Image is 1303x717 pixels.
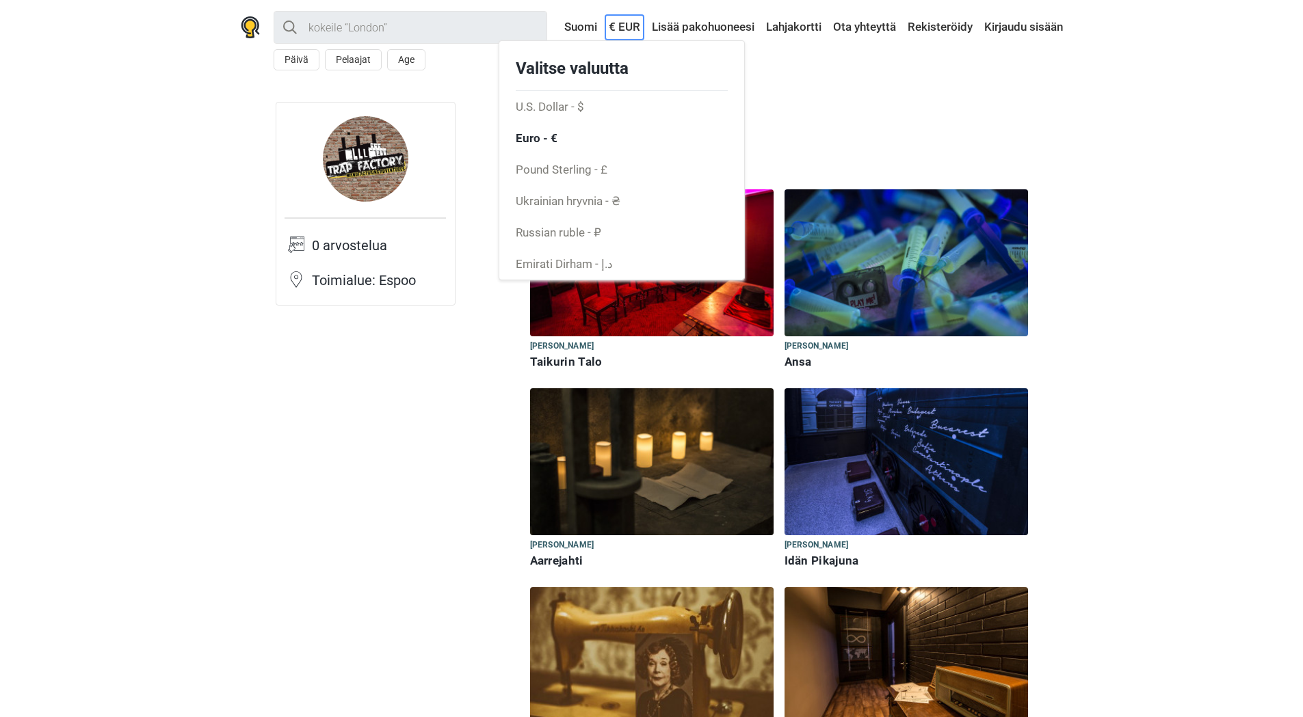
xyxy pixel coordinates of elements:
[785,538,849,553] span: [PERSON_NAME]
[648,15,758,40] a: Lisää pakohuoneesi
[904,15,976,40] a: Rekisteröidy
[530,538,594,553] span: [PERSON_NAME]
[785,189,1028,372] a: Ansa [PERSON_NAME] Ansa
[551,15,601,40] a: Suomi
[785,189,1028,336] img: Ansa
[530,102,1028,131] h1: Trap Factory
[530,339,594,354] span: [PERSON_NAME]
[312,236,416,271] td: 0 arvostelua
[785,388,1028,535] img: Idän Pikajuna
[499,217,744,248] a: Russian ruble - ₽
[830,15,899,40] a: Ota yhteyttä
[530,152,1028,179] h2: Kaikki aktiviteetit
[499,154,744,185] a: Pound Sterling - £
[785,355,1028,369] h6: Ansa
[274,11,547,44] input: kokeile “London”
[763,15,825,40] a: Lahjakortti
[387,49,425,70] button: Age
[241,16,260,38] img: Nowescape logo
[785,339,849,354] span: [PERSON_NAME]
[499,91,744,122] a: U.S. Dollar - $
[605,15,644,40] a: € EUR
[499,46,744,90] h3: Valitse valuutta
[499,122,744,154] span: Euro - €
[785,554,1028,568] h6: Idän Pikajuna
[499,185,744,217] a: Ukrainian hryvnia - ₴
[530,554,774,568] h6: Aarrejahti
[499,40,745,280] div: € EUR
[530,355,774,369] h6: Taikurin Talo
[312,271,416,297] td: Toimialue: Espoo
[499,248,744,280] a: Emirati Dirham - د.إ
[981,15,1063,40] a: Kirjaudu sisään
[530,388,774,535] img: Aarrejahti
[325,49,382,70] button: Pelaajat
[530,189,774,372] a: Taikurin Talo [PERSON_NAME] Taikurin Talo
[555,23,564,32] img: Suomi
[785,388,1028,571] a: Idän Pikajuna [PERSON_NAME] Idän Pikajuna
[274,49,319,70] button: Päivä
[530,388,774,571] a: Aarrejahti [PERSON_NAME] Aarrejahti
